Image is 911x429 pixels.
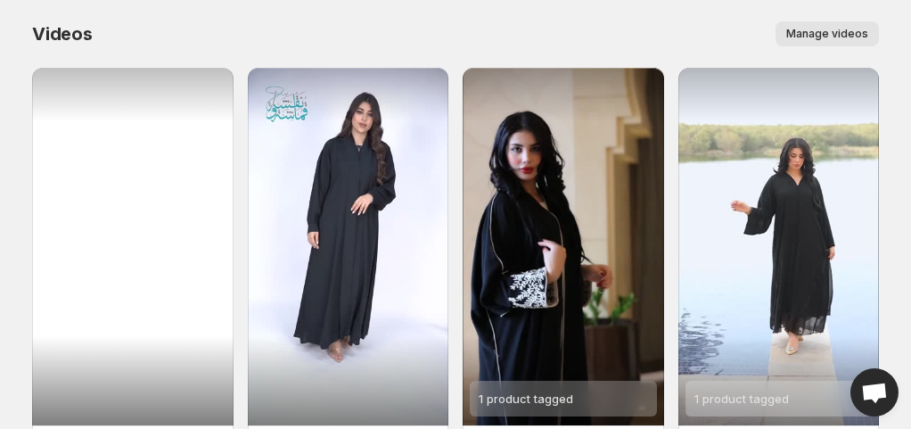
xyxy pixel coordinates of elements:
[850,368,899,417] a: Open chat
[694,392,789,406] span: 1 product tagged
[32,23,93,45] span: Videos
[776,21,879,46] button: Manage videos
[479,392,573,406] span: 1 product tagged
[786,27,868,41] span: Manage videos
